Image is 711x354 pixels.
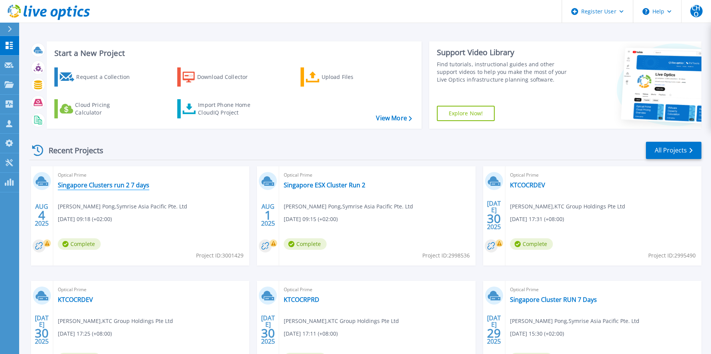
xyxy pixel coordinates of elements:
div: Support Video Library [437,48,575,57]
div: [DATE] 2025 [487,316,501,344]
span: 30 [35,330,49,336]
a: KTCOCRDEV [510,181,545,189]
a: All Projects [646,142,701,159]
span: CHO [690,5,703,17]
span: 1 [265,212,271,218]
div: Import Phone Home CloudIQ Project [198,101,258,116]
span: Project ID: 2998536 [422,251,470,260]
a: Upload Files [301,67,386,87]
span: Optical Prime [58,171,245,179]
span: [DATE] 17:11 (+08:00) [284,329,338,338]
a: Cloud Pricing Calculator [54,99,140,118]
div: [DATE] 2025 [34,316,49,344]
span: [PERSON_NAME] , KTC Group Holdings Pte Ltd [284,317,399,325]
div: Download Collector [197,69,258,85]
div: Cloud Pricing Calculator [75,101,136,116]
span: 30 [487,215,501,222]
a: Request a Collection [54,67,140,87]
a: Download Collector [177,67,263,87]
span: [PERSON_NAME] , KTC Group Holdings Pte Ltd [510,202,625,211]
span: Project ID: 2995490 [648,251,696,260]
div: Request a Collection [76,69,137,85]
a: Singapore Cluster RUN 7 Days [510,296,597,303]
span: Complete [58,238,101,250]
a: KTCOCRPRD [284,296,319,303]
a: Explore Now! [437,106,495,121]
span: 29 [487,330,501,336]
span: [DATE] 09:15 (+02:00) [284,215,338,223]
div: [DATE] 2025 [261,316,275,344]
span: [DATE] 09:18 (+02:00) [58,215,112,223]
div: Recent Projects [29,141,114,160]
a: KTCOCRDEV [58,296,93,303]
span: Optical Prime [58,285,245,294]
div: AUG 2025 [34,201,49,229]
span: [PERSON_NAME] Pong , Symrise Asia Pacific Pte. Ltd [58,202,187,211]
a: Singapore ESX Cluster Run 2 [284,181,365,189]
span: Optical Prime [510,171,697,179]
span: [DATE] 15:30 (+02:00) [510,329,564,338]
div: Find tutorials, instructional guides and other support videos to help you make the most of your L... [437,61,575,84]
div: Upload Files [322,69,383,85]
span: [PERSON_NAME] Pong , Symrise Asia Pacific Pte. Ltd [510,317,639,325]
h3: Start a New Project [54,49,412,57]
span: Optical Prime [510,285,697,294]
div: [DATE] 2025 [487,201,501,229]
span: [DATE] 17:25 (+08:00) [58,329,112,338]
span: 4 [38,212,45,218]
span: Complete [284,238,327,250]
span: [PERSON_NAME] , KTC Group Holdings Pte Ltd [58,317,173,325]
span: [DATE] 17:31 (+08:00) [510,215,564,223]
span: Complete [510,238,553,250]
span: Project ID: 3001429 [196,251,244,260]
span: [PERSON_NAME] Pong , Symrise Asia Pacific Pte. Ltd [284,202,413,211]
div: AUG 2025 [261,201,275,229]
span: 30 [261,330,275,336]
span: Optical Prime [284,285,471,294]
span: Optical Prime [284,171,471,179]
a: View More [376,115,412,122]
a: Singapore Clusters run 2 7 days [58,181,149,189]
